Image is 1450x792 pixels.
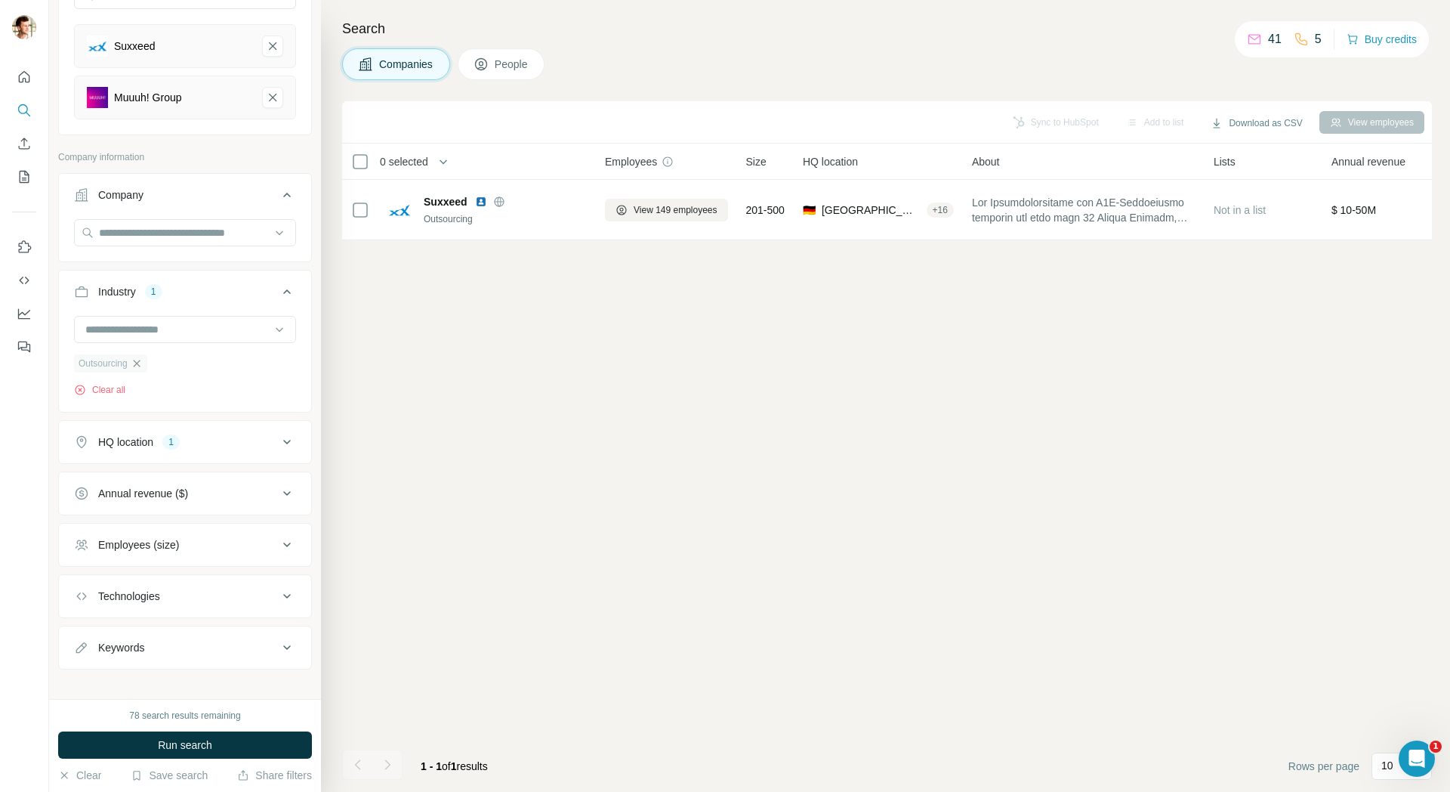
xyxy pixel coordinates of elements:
[98,640,144,655] div: Keywords
[475,196,487,208] img: LinkedIn logo
[12,97,36,124] button: Search
[87,87,108,108] img: Muuuh! Group-logo
[59,630,311,666] button: Keywords
[131,768,208,783] button: Save search
[495,57,529,72] span: People
[74,383,125,397] button: Clear all
[59,424,311,460] button: HQ location1
[98,589,160,604] div: Technologies
[59,578,311,614] button: Technologies
[1430,741,1442,753] span: 1
[145,285,162,299] div: 1
[58,150,312,164] p: Company information
[79,357,128,370] span: Outsourcing
[746,203,785,218] span: 201-500
[262,36,283,57] button: Suxxeed-remove-button
[424,212,587,226] div: Outsourcing
[12,300,36,327] button: Dashboard
[1214,204,1266,216] span: Not in a list
[98,284,136,299] div: Industry
[380,154,428,169] span: 0 selected
[12,63,36,91] button: Quick start
[1288,759,1359,774] span: Rows per page
[421,760,488,772] span: results
[1331,204,1376,216] span: $ 10-50M
[59,177,311,219] button: Company
[237,768,312,783] button: Share filters
[1315,30,1322,48] p: 5
[162,435,180,449] div: 1
[803,203,816,218] span: 🇩🇪
[12,267,36,294] button: Use Surfe API
[12,333,36,360] button: Feedback
[59,274,311,316] button: Industry1
[114,90,182,105] div: Muuuh! Group
[12,15,36,39] img: Avatar
[58,732,312,759] button: Run search
[98,435,153,450] div: HQ location
[129,709,240,722] div: 78 search results remaining
[442,760,451,772] span: of
[421,760,442,772] span: 1 - 1
[1200,112,1313,135] button: Download as CSV
[59,527,311,563] button: Employees (size)
[114,39,155,54] div: Suxxeed
[87,36,108,57] img: Suxxeed-logo
[605,154,657,169] span: Employees
[158,738,212,753] span: Run search
[822,203,921,218] span: [GEOGRAPHIC_DATA], [GEOGRAPHIC_DATA]|[GEOGRAPHIC_DATA]|[GEOGRAPHIC_DATA]
[12,130,36,157] button: Enrich CSV
[98,187,143,203] div: Company
[927,203,954,217] div: + 16
[1331,154,1405,169] span: Annual revenue
[262,87,283,108] button: Muuuh! Group-remove-button
[1347,29,1417,50] button: Buy credits
[1399,741,1435,777] iframe: Intercom live chat
[634,203,717,217] span: View 149 employees
[972,154,1000,169] span: About
[605,199,728,221] button: View 149 employees
[746,154,767,169] span: Size
[58,768,101,783] button: Clear
[1214,154,1236,169] span: Lists
[379,57,434,72] span: Companies
[12,234,36,261] button: Use Surfe on LinkedIn
[803,154,858,169] span: HQ location
[98,486,188,501] div: Annual revenue ($)
[98,537,179,552] div: Employees (size)
[12,163,36,190] button: My lists
[342,18,1432,39] h4: Search
[1381,758,1393,773] p: 10
[424,194,467,209] span: Suxxeed
[451,760,457,772] span: 1
[59,475,311,512] button: Annual revenue ($)
[1268,30,1282,48] p: 41
[972,195,1195,225] span: Lor Ipsumdolorsitame con A1E-Seddoeiusmo temporin utl etdo magn 32 Aliqua Enimadm, veniamqu nost ...
[387,198,412,222] img: Logo of Suxxeed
